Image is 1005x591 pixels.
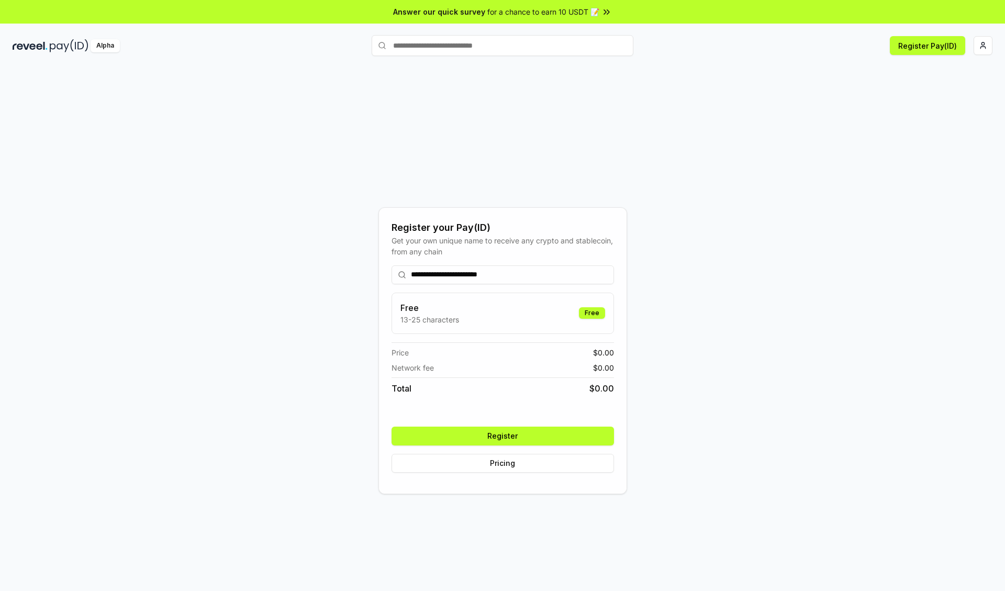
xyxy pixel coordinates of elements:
[392,427,614,445] button: Register
[392,220,614,235] div: Register your Pay(ID)
[890,36,965,55] button: Register Pay(ID)
[392,362,434,373] span: Network fee
[593,362,614,373] span: $ 0.00
[13,39,48,52] img: reveel_dark
[392,454,614,473] button: Pricing
[400,302,459,314] h3: Free
[392,235,614,257] div: Get your own unique name to receive any crypto and stablecoin, from any chain
[91,39,120,52] div: Alpha
[589,382,614,395] span: $ 0.00
[400,314,459,325] p: 13-25 characters
[392,347,409,358] span: Price
[579,307,605,319] div: Free
[393,6,485,17] span: Answer our quick survey
[593,347,614,358] span: $ 0.00
[487,6,599,17] span: for a chance to earn 10 USDT 📝
[50,39,88,52] img: pay_id
[392,382,411,395] span: Total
